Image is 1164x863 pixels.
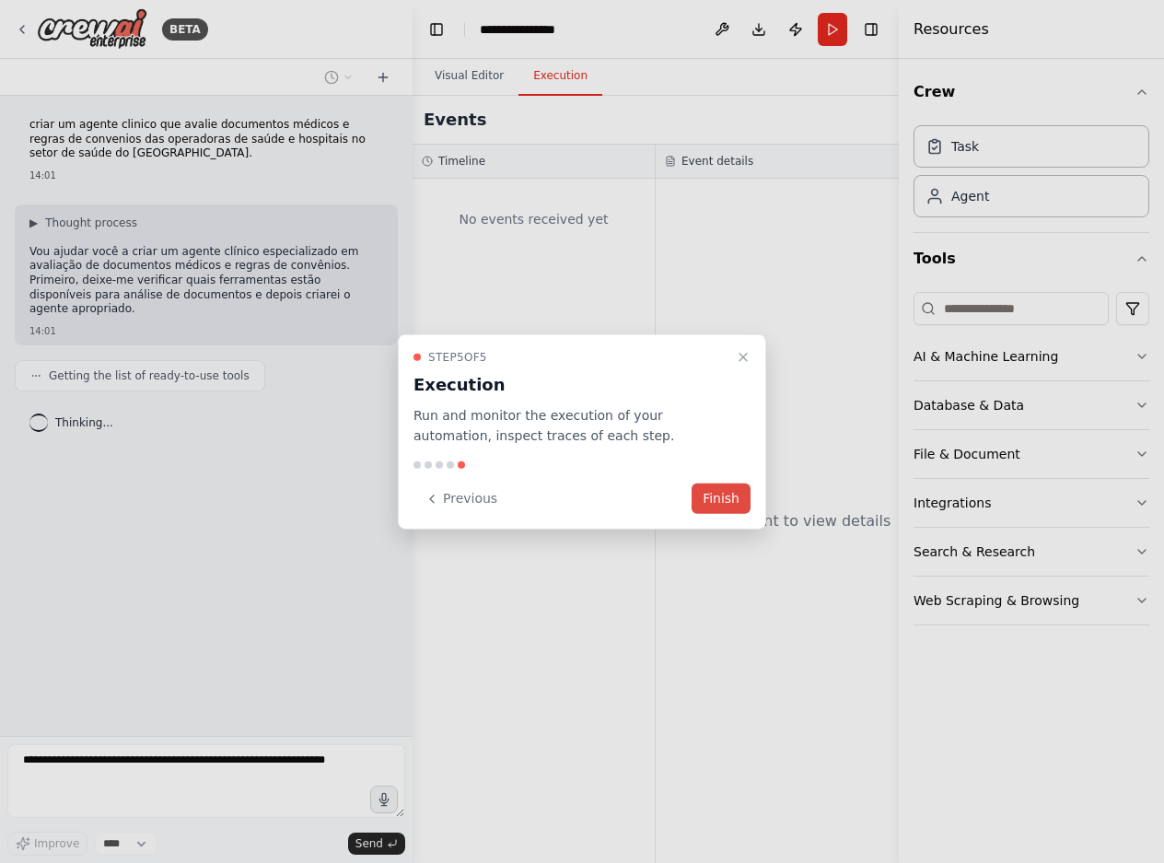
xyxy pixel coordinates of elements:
span: Step 5 of 5 [428,349,487,364]
button: Hide left sidebar [424,17,449,42]
h3: Execution [413,371,728,397]
button: Close walkthrough [732,345,754,367]
p: Run and monitor the execution of your automation, inspect traces of each step. [413,404,728,447]
button: Previous [413,484,508,514]
button: Finish [692,484,751,514]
